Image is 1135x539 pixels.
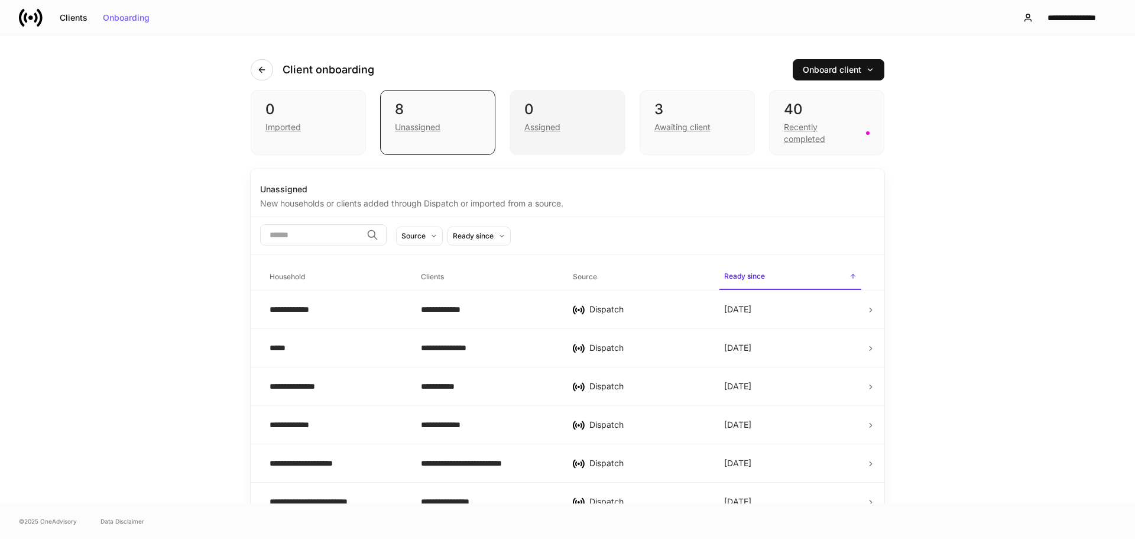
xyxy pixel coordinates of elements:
div: Dispatch [589,304,705,315]
h6: Household [270,271,305,282]
div: Onboard client [803,66,874,74]
div: Assigned [524,121,560,133]
div: Ready since [453,230,494,241]
span: Household [265,265,407,289]
div: Unassigned [395,121,440,133]
div: 8Unassigned [380,90,495,155]
p: [DATE] [724,304,751,315]
p: [DATE] [724,380,751,392]
div: Imported [265,121,301,133]
span: Clients [416,265,558,289]
h6: Ready since [724,270,765,282]
div: Dispatch [589,457,705,469]
button: Ready since [447,227,511,246]
span: Source [568,265,710,289]
div: 0Imported [251,90,366,155]
div: 0 [265,100,351,119]
button: Onboarding [95,8,157,27]
div: 0 [524,100,610,119]
a: Data Disclaimer [100,517,144,526]
div: Awaiting client [654,121,711,133]
div: Dispatch [589,342,705,354]
div: Dispatch [589,380,705,392]
div: 40Recently completed [769,90,884,155]
button: Clients [52,8,95,27]
span: Ready since [719,264,861,290]
div: Clients [60,14,87,22]
div: Source [401,230,426,241]
div: 3Awaiting client [640,90,755,155]
p: [DATE] [724,496,751,508]
button: Onboard client [793,59,884,80]
div: 40 [784,100,870,119]
p: [DATE] [724,342,751,354]
h4: Client onboarding [283,63,374,77]
div: 8 [395,100,481,119]
div: Dispatch [589,496,705,508]
div: 3 [654,100,740,119]
button: Source [396,227,443,246]
div: Recently completed [784,121,859,145]
div: Dispatch [589,419,705,431]
p: [DATE] [724,419,751,431]
div: New households or clients added through Dispatch or imported from a source. [260,195,875,209]
h6: Clients [421,271,444,282]
h6: Source [573,271,597,282]
div: 0Assigned [510,90,625,155]
div: Unassigned [260,183,875,195]
div: Onboarding [103,14,150,22]
span: © 2025 OneAdvisory [19,517,77,526]
p: [DATE] [724,457,751,469]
